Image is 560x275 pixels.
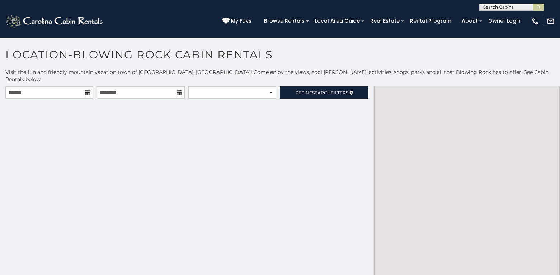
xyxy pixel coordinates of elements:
span: My Favs [231,17,251,25]
a: Owner Login [485,15,524,27]
a: Browse Rentals [260,15,308,27]
a: Local Area Guide [311,15,363,27]
span: Search [312,90,331,95]
a: Real Estate [367,15,403,27]
a: My Favs [222,17,253,25]
img: mail-regular-white.png [547,17,555,25]
a: Rental Program [406,15,455,27]
span: Refine Filters [295,90,348,95]
img: White-1-2.png [5,14,105,28]
a: RefineSearchFilters [280,86,368,99]
a: About [458,15,481,27]
img: phone-regular-white.png [531,17,539,25]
